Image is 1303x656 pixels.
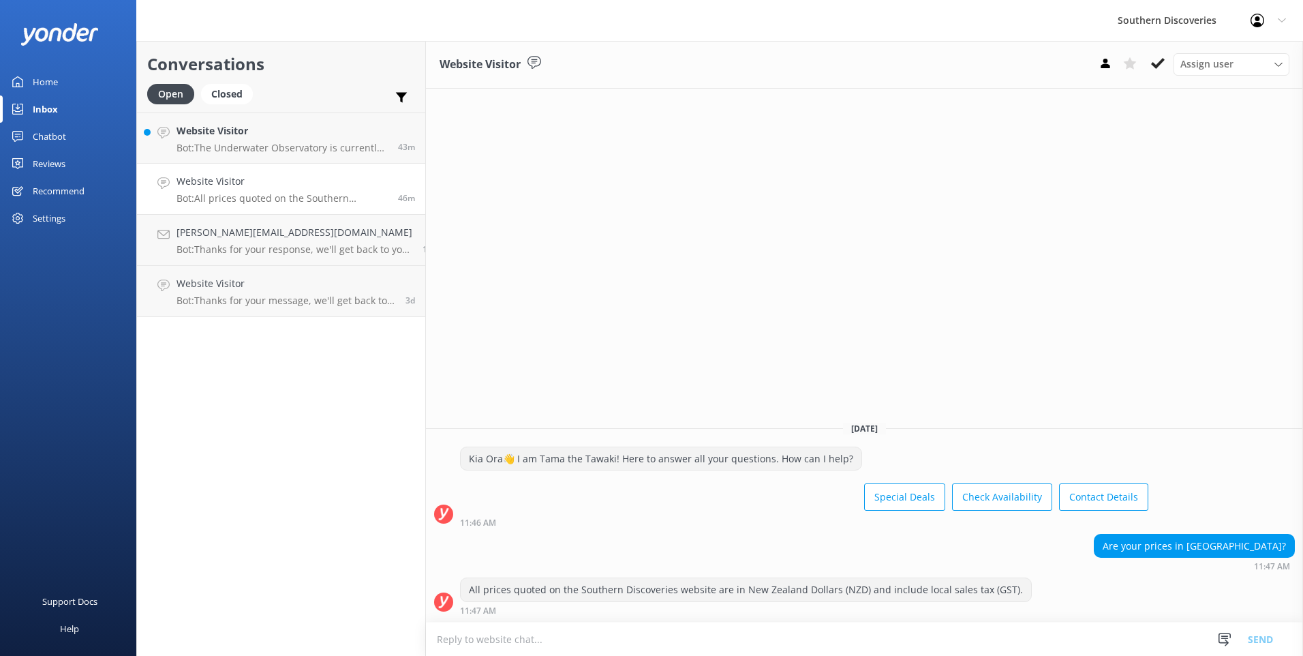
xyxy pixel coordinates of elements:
[460,607,496,615] strong: 11:47 AM
[137,113,425,164] a: Website VisitorBot:The Underwater Observatory is currently not operational due to weather conditi...
[177,225,412,240] h4: [PERSON_NAME][EMAIL_ADDRESS][DOMAIN_NAME]
[460,606,1032,615] div: Aug 24 2025 11:47am (UTC +12:00) Pacific/Auckland
[460,519,496,527] strong: 11:46 AM
[137,215,425,266] a: [PERSON_NAME][EMAIL_ADDRESS][DOMAIN_NAME]Bot:Thanks for your response, we'll get back to you as s...
[1094,561,1295,571] div: Aug 24 2025 11:47am (UTC +12:00) Pacific/Auckland
[147,84,194,104] div: Open
[440,56,521,74] h3: Website Visitor
[177,123,388,138] h4: Website Visitor
[423,243,432,255] span: Aug 23 2025 11:54am (UTC +12:00) Pacific/Auckland
[33,205,65,232] div: Settings
[137,164,425,215] a: Website VisitorBot:All prices quoted on the Southern Discoveries website are in New Zealand Dolla...
[147,51,415,77] h2: Conversations
[1254,563,1290,571] strong: 11:47 AM
[1180,57,1233,72] span: Assign user
[33,123,66,150] div: Chatbot
[952,483,1052,511] button: Check Availability
[137,266,425,317] a: Website VisitorBot:Thanks for your message, we'll get back to you as soon as we can. You're also ...
[398,192,415,204] span: Aug 24 2025 11:47am (UTC +12:00) Pacific/Auckland
[177,142,388,154] p: Bot: The Underwater Observatory is currently not operational due to weather conditions and damage...
[177,295,395,307] p: Bot: Thanks for your message, we'll get back to you as soon as we can. You're also welcome to kee...
[33,68,58,95] div: Home
[1174,53,1289,75] div: Assign User
[177,276,395,291] h4: Website Visitor
[33,177,85,205] div: Recommend
[177,192,388,205] p: Bot: All prices quoted on the Southern Discoveries website are in New Zealand Dollars (NZD) and i...
[405,295,415,306] span: Aug 20 2025 11:53pm (UTC +12:00) Pacific/Auckland
[1059,483,1148,511] button: Contact Details
[461,447,861,471] div: Kia Ora👋 I am Tama the Tawaki! Here to answer all your questions. How can I help?
[843,423,886,434] span: [DATE]
[201,84,253,104] div: Closed
[33,150,65,177] div: Reviews
[201,86,260,101] a: Closed
[1094,535,1294,558] div: Are your prices in [GEOGRAPHIC_DATA]?
[864,483,945,511] button: Special Deals
[461,578,1031,601] div: All prices quoted on the Southern Discoveries website are in New Zealand Dollars (NZD) and includ...
[177,174,388,189] h4: Website Visitor
[20,23,99,46] img: yonder-white-logo.png
[42,588,97,615] div: Support Docs
[147,86,201,101] a: Open
[460,518,1148,527] div: Aug 24 2025 11:46am (UTC +12:00) Pacific/Auckland
[60,615,79,642] div: Help
[177,243,412,256] p: Bot: Thanks for your response, we'll get back to you as soon as we can during opening hours.
[33,95,58,123] div: Inbox
[398,141,415,153] span: Aug 24 2025 11:50am (UTC +12:00) Pacific/Auckland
